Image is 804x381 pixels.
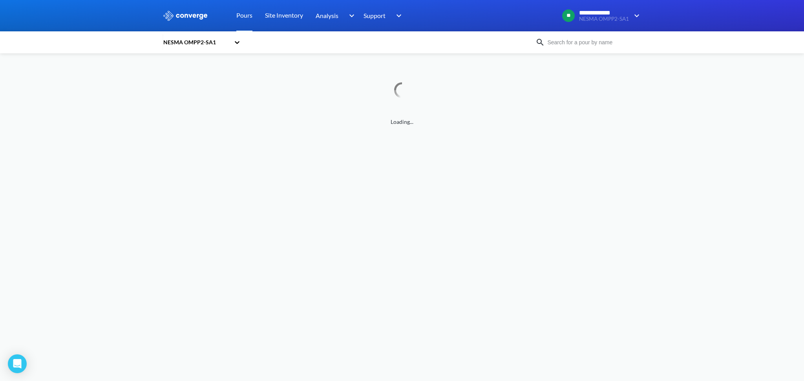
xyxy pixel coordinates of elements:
[535,38,545,47] img: icon-search.svg
[316,11,338,20] span: Analysis
[391,11,404,20] img: downArrow.svg
[344,11,356,20] img: downArrow.svg
[364,11,386,20] span: Support
[545,38,640,47] input: Search for a pour by name
[163,11,208,21] img: logo_ewhite.svg
[629,11,641,20] img: downArrow.svg
[579,16,629,22] span: NESMA OMPP2-SA1
[163,38,230,47] div: NESMA OMPP2-SA1
[163,118,641,126] span: Loading...
[8,354,27,373] div: Open Intercom Messenger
